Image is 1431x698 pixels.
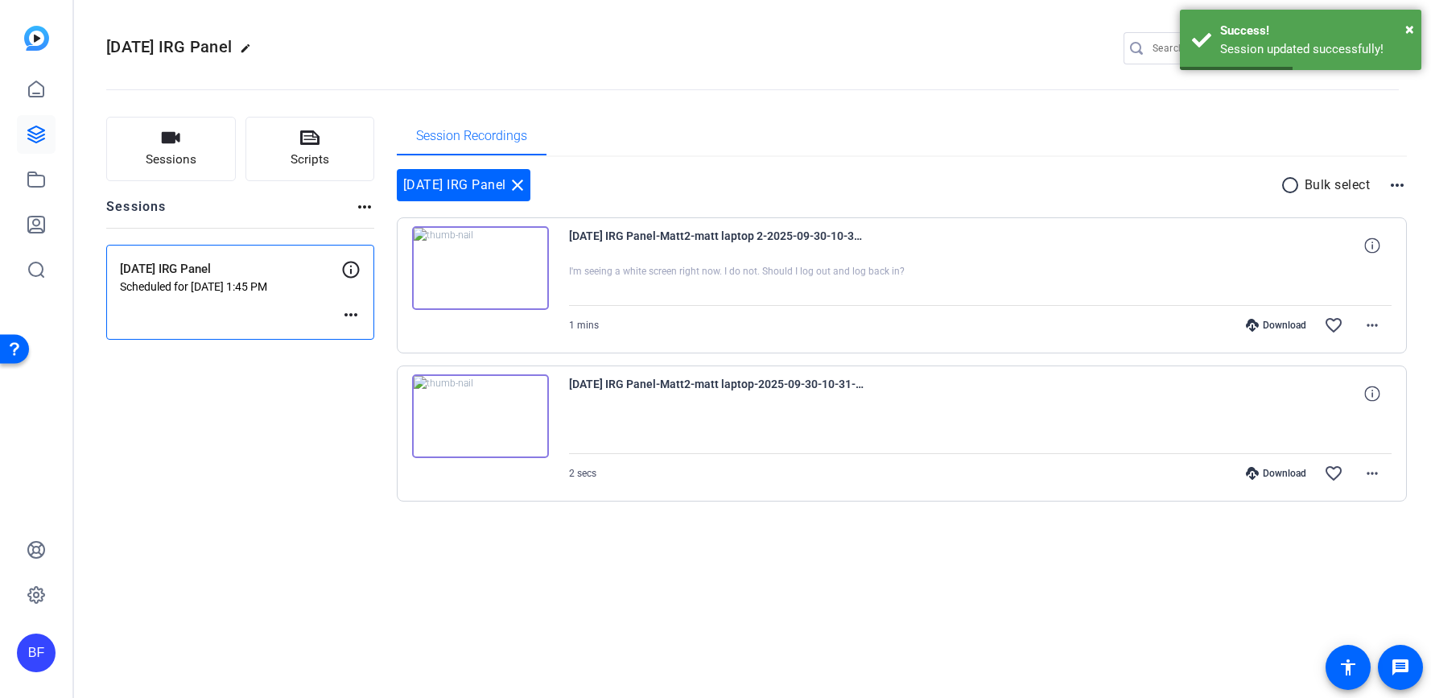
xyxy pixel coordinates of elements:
[106,117,236,181] button: Sessions
[416,130,527,142] span: Session Recordings
[412,226,549,310] img: thumb-nail
[569,374,867,413] span: [DATE] IRG Panel-Matt2-matt laptop-2025-09-30-10-31-06-197-1
[1238,467,1314,480] div: Download
[1338,658,1358,677] mat-icon: accessibility
[245,117,375,181] button: Scripts
[17,634,56,672] div: BF
[240,43,259,62] mat-icon: edit
[569,320,599,331] span: 1 mins
[1363,464,1382,483] mat-icon: more_horiz
[24,26,49,51] img: blue-gradient.svg
[1324,316,1343,335] mat-icon: favorite_border
[341,305,361,324] mat-icon: more_horiz
[355,197,374,217] mat-icon: more_horiz
[1405,19,1414,39] span: ×
[1238,319,1314,332] div: Download
[146,151,196,169] span: Sessions
[1405,17,1414,41] button: Close
[1280,176,1305,195] mat-icon: radio_button_unchecked
[412,374,549,458] img: thumb-nail
[106,37,232,56] span: [DATE] IRG Panel
[1153,39,1297,58] input: Search
[397,169,530,201] div: [DATE] IRG Panel
[1391,658,1410,677] mat-icon: message
[1305,176,1371,195] p: Bulk select
[1220,22,1409,40] div: Success!
[1388,176,1407,195] mat-icon: more_horiz
[1220,40,1409,59] div: Session updated successfully!
[569,226,867,265] span: [DATE] IRG Panel-Matt2-matt laptop 2-2025-09-30-10-31-32-252-1
[569,468,596,479] span: 2 secs
[508,176,527,195] mat-icon: close
[120,260,341,279] p: [DATE] IRG Panel
[1324,464,1343,483] mat-icon: favorite_border
[120,280,341,293] p: Scheduled for [DATE] 1:45 PM
[106,197,167,228] h2: Sessions
[1363,316,1382,335] mat-icon: more_horiz
[291,151,329,169] span: Scripts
